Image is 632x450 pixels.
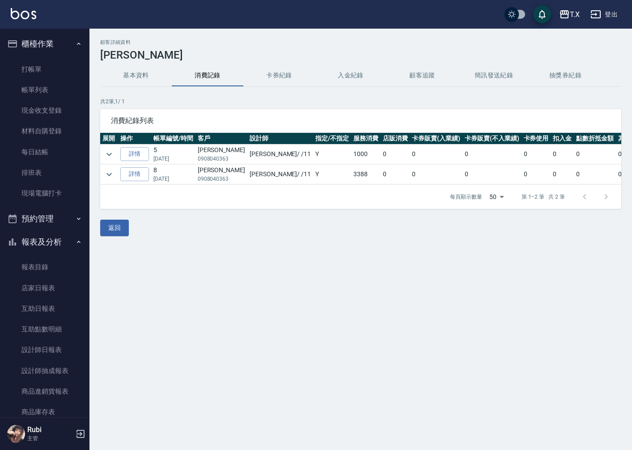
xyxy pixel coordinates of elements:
[195,133,247,144] th: 客戶
[151,165,195,184] td: 8
[120,167,149,181] a: 詳情
[313,165,351,184] td: Y
[243,65,315,86] button: 卡券紀錄
[351,165,381,184] td: 3388
[533,5,551,23] button: save
[381,165,410,184] td: 0
[313,144,351,164] td: Y
[11,8,36,19] img: Logo
[102,168,116,181] button: expand row
[4,121,86,141] a: 材料自購登錄
[100,98,621,106] p: 共 2 筆, 1 / 1
[381,144,410,164] td: 0
[4,278,86,298] a: 店家日報表
[522,144,551,164] td: 0
[7,425,25,443] img: Person
[462,144,522,164] td: 0
[4,183,86,204] a: 現場電腦打卡
[462,165,522,184] td: 0
[551,133,574,144] th: 扣入金
[100,220,129,236] button: 返回
[530,65,601,86] button: 抽獎券紀錄
[410,133,462,144] th: 卡券販賣(入業績)
[4,361,86,381] a: 設計師抽成報表
[410,165,462,184] td: 0
[120,147,149,161] a: 詳情
[551,144,574,164] td: 0
[4,257,86,277] a: 報表目錄
[570,9,580,20] div: T.X
[486,185,507,209] div: 50
[195,165,247,184] td: [PERSON_NAME]
[111,116,611,125] span: 消費紀錄列表
[462,133,522,144] th: 卡券販賣(不入業績)
[4,100,86,121] a: 現金收支登錄
[100,133,118,144] th: 展開
[247,144,313,164] td: [PERSON_NAME] / /11
[522,165,551,184] td: 0
[386,65,458,86] button: 顧客追蹤
[4,32,86,55] button: 櫃檯作業
[100,39,621,45] h2: 顧客詳細資料
[458,65,530,86] button: 簡訊發送紀錄
[381,133,410,144] th: 店販消費
[153,155,193,163] p: [DATE]
[4,319,86,340] a: 互助點數明細
[172,65,243,86] button: 消費記錄
[4,80,86,100] a: 帳單列表
[574,165,616,184] td: 0
[247,165,313,184] td: [PERSON_NAME] / /11
[198,155,245,163] p: 0908040363
[551,165,574,184] td: 0
[118,133,151,144] th: 操作
[4,207,86,230] button: 預約管理
[522,133,551,144] th: 卡券使用
[587,6,621,23] button: 登出
[27,434,73,442] p: 主管
[450,193,482,201] p: 每頁顯示數量
[313,133,351,144] th: 指定/不指定
[315,65,386,86] button: 入金紀錄
[195,144,247,164] td: [PERSON_NAME]
[4,142,86,162] a: 每日結帳
[153,175,193,183] p: [DATE]
[4,162,86,183] a: 排班表
[351,133,381,144] th: 服務消費
[4,59,86,80] a: 打帳單
[410,144,462,164] td: 0
[27,425,73,434] h5: Rubi
[522,193,565,201] p: 第 1–2 筆 共 2 筆
[198,175,245,183] p: 0908040363
[247,133,313,144] th: 設計師
[102,148,116,161] button: expand row
[556,5,583,24] button: T.X
[4,298,86,319] a: 互助日報表
[4,381,86,402] a: 商品進銷貨報表
[100,65,172,86] button: 基本資料
[151,144,195,164] td: 5
[4,340,86,360] a: 設計師日報表
[574,133,616,144] th: 點數折抵金額
[4,402,86,422] a: 商品庫存表
[351,144,381,164] td: 1000
[151,133,195,144] th: 帳單編號/時間
[4,230,86,254] button: 報表及分析
[574,144,616,164] td: 0
[100,49,621,61] h3: [PERSON_NAME]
